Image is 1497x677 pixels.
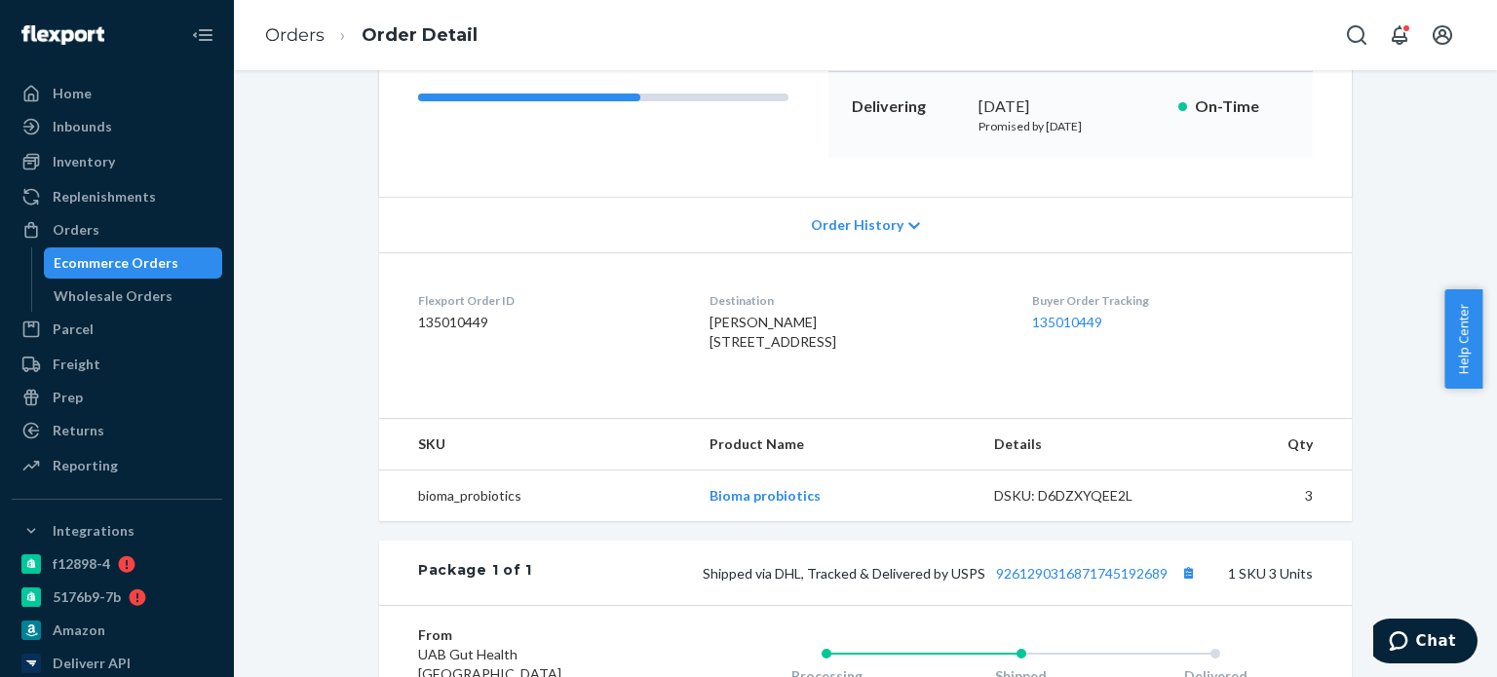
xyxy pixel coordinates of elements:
a: Parcel [12,314,222,345]
td: 3 [1192,470,1352,522]
th: SKU [379,419,694,470]
dt: Flexport Order ID [418,292,678,309]
a: Bioma probiotics [710,487,821,504]
div: Returns [53,421,104,440]
a: Orders [265,24,325,46]
div: f12898-4 [53,554,110,574]
a: 5176b9-7b [12,582,222,613]
a: Reporting [12,450,222,481]
button: Open account menu [1423,16,1462,55]
p: Delivering [852,95,963,118]
button: Close Navigation [183,16,222,55]
button: Integrations [12,515,222,546]
span: Order History [811,215,903,235]
td: bioma_probiotics [379,470,694,522]
span: [PERSON_NAME] [STREET_ADDRESS] [710,314,836,350]
th: Details [979,419,1193,470]
div: Wholesale Orders [54,286,173,306]
a: Returns [12,415,222,446]
a: 9261290316871745192689 [996,565,1168,582]
div: Package 1 of 1 [418,560,532,585]
a: f12898-4 [12,548,222,580]
div: Amazon [53,621,105,640]
a: Inbounds [12,111,222,142]
dt: Buyer Order Tracking [1032,292,1313,309]
dt: From [418,625,651,645]
th: Qty [1192,419,1352,470]
div: Integrations [53,521,134,541]
a: Orders [12,214,222,245]
div: Prep [53,388,83,407]
a: Replenishments [12,181,222,212]
div: Inventory [53,152,115,171]
button: Open notifications [1380,16,1419,55]
a: Amazon [12,615,222,646]
a: Ecommerce Orders [44,247,223,279]
ol: breadcrumbs [249,7,493,64]
button: Help Center [1444,289,1482,389]
a: Wholesale Orders [44,281,223,312]
th: Product Name [694,419,978,470]
div: Ecommerce Orders [54,253,178,273]
div: 5176b9-7b [53,587,121,607]
div: Reporting [53,456,118,475]
div: DSKU: D6DZXYQEE2L [994,486,1177,506]
dd: 135010449 [418,313,678,332]
p: On-Time [1195,95,1289,118]
div: Orders [53,220,99,240]
div: Deliverr API [53,654,131,673]
a: Freight [12,349,222,380]
div: Parcel [53,320,94,339]
a: Prep [12,382,222,413]
div: Inbounds [53,117,112,136]
p: Promised by [DATE] [979,118,1163,134]
div: Freight [53,355,100,374]
button: Open Search Box [1337,16,1376,55]
dt: Destination [710,292,1000,309]
div: Replenishments [53,187,156,207]
div: Home [53,84,92,103]
span: Shipped via DHL, Tracked & Delivered by USPS [703,565,1201,582]
a: Inventory [12,146,222,177]
iframe: Opens a widget where you can chat to one of our agents [1373,619,1478,667]
div: 1 SKU 3 Units [532,560,1313,585]
div: [DATE] [979,95,1163,118]
a: Home [12,78,222,109]
img: Flexport logo [21,25,104,45]
button: Copy tracking number [1175,560,1201,585]
a: Order Detail [362,24,478,46]
a: 135010449 [1032,314,1102,330]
